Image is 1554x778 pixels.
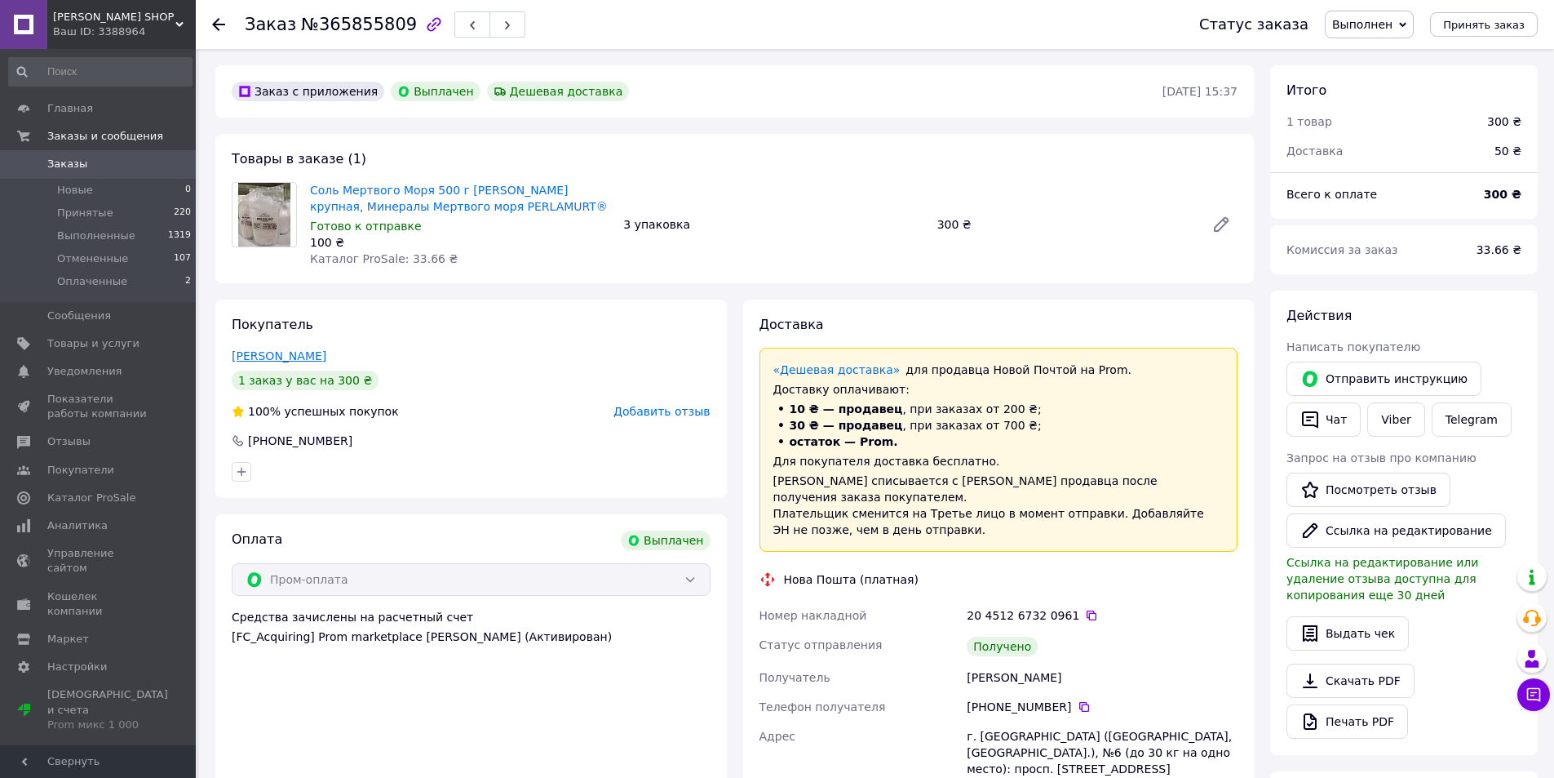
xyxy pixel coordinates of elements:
[1286,144,1343,158] span: Доставка
[773,363,901,376] a: «Дешевая доставка»
[310,252,458,265] span: Каталог ProSale: 33.66 ₴
[47,632,89,647] span: Маркет
[1432,402,1512,437] a: Telegram
[47,101,93,116] span: Главная
[47,129,163,144] span: Заказы и сообщения
[168,229,191,243] span: 1319
[47,157,87,171] span: Заказы
[174,206,191,220] span: 220
[1286,188,1377,201] span: Всего к оплате
[1430,12,1538,37] button: Принять заказ
[47,392,151,421] span: Показатели работы компании
[1286,705,1408,739] a: Печать PDF
[773,401,1224,417] li: , при заказах от 200 ₴;
[1485,133,1531,169] div: 50 ₴
[57,183,93,198] span: Новые
[47,687,168,732] span: [DEMOGRAPHIC_DATA] и счета
[773,362,1224,378] div: для продавца Новой Почтой на Prom.
[621,531,710,550] div: Выплачен
[967,637,1038,656] div: Получено
[47,546,151,576] span: Управление сайтом
[47,518,108,533] span: Аналитика
[487,82,630,101] div: Дешевая доставка
[238,183,290,247] img: Соль Мертвого Моря 500 г Израиль крупная, Минералы Мертвого моря PERLAMURT®
[185,183,191,198] span: 0
[617,213,930,236] div: 3 упаковка
[232,349,326,362] a: [PERSON_NAME]
[245,15,296,34] span: Заказ
[232,531,282,547] span: Оплата
[773,473,1224,538] div: [PERSON_NAME] списывается с [PERSON_NAME] продавца после получения заказа покупателем. Плательщик...
[759,671,830,684] span: Получатель
[57,274,127,289] span: Оплаченные
[1205,208,1237,241] a: Редактировать
[47,718,168,732] div: Prom микс 1 000
[1162,85,1237,98] time: [DATE] 15:37
[47,309,111,323] span: Сообщения
[790,419,903,432] span: 30 ₴ — продавец
[1286,308,1352,323] span: Действия
[773,417,1224,433] li: , при заказах от 700 ₴;
[232,371,379,390] div: 1 заказ у вас на 300 ₴
[1443,19,1525,31] span: Принять заказ
[232,609,711,645] div: Средства зачислены на расчетный счет
[47,589,151,619] span: Кошелек компании
[246,433,354,449] div: [PHONE_NUMBER]
[1286,616,1409,651] button: Выдать чек
[310,184,608,213] a: Соль Мертвого Моря 500 г [PERSON_NAME] крупная, Минералы Мертвого моря PERLAMURT®
[174,251,191,266] span: 107
[310,234,610,251] div: 100 ₴
[47,463,114,478] span: Покупатели
[931,213,1198,236] div: 300 ₴
[1484,188,1521,201] b: 300 ₴
[1286,513,1506,548] button: Ссылка на редактирование
[1286,473,1450,507] a: Посмотреть отзыв
[1332,18,1392,31] span: Выполнен
[232,151,366,167] span: Товары в заказе (1)
[963,663,1241,692] div: [PERSON_NAME]
[57,229,135,243] span: Выполненные
[759,317,824,332] span: Доставка
[57,206,113,220] span: Принятые
[773,453,1224,469] div: Для покупателя доставка бесплатно.
[1286,664,1415,698] a: Скачать PDF
[47,364,122,379] span: Уведомления
[185,274,191,289] span: 2
[759,700,886,714] span: Телефон получателя
[1487,113,1521,130] div: 300 ₴
[1286,243,1398,256] span: Комиссия за заказ
[212,16,225,33] div: Вернуться назад
[759,609,867,622] span: Номер накладной
[8,57,193,87] input: Поиск
[1286,82,1326,98] span: Итого
[780,571,923,588] div: Нова Пошта (платная)
[773,381,1224,398] div: Доставку оплачивают:
[759,638,883,651] span: Статус отправления
[232,82,384,101] div: Заказ с приложения
[47,336,139,351] span: Товары и услуги
[391,82,480,101] div: Выплачен
[1286,556,1478,602] span: Ссылка на редактирование или удаление отзыва доступна для копирования еще 30 дней
[47,660,107,674] span: Настройки
[53,24,196,39] div: Ваш ID: 3388964
[1286,402,1361,437] button: Чат
[232,317,313,332] span: Покупатель
[1199,16,1308,33] div: Статус заказа
[232,629,711,645] div: [FC_Acquiring] Prom marketplace [PERSON_NAME] (Активирован)
[301,15,417,34] span: №365855809
[759,730,795,743] span: Адрес
[47,434,91,449] span: Отзывы
[232,403,399,420] div: успешных покупок
[57,251,128,266] span: Отмененные
[1367,402,1424,437] a: Viber
[1517,678,1550,711] button: Чат с покупателем
[47,491,135,505] span: Каталог ProSale
[613,405,710,418] span: Добавить отзыв
[53,10,175,24] span: VIROLA SHOP
[248,405,281,418] span: 100%
[310,220,422,233] span: Готово к отправке
[1286,115,1332,128] span: 1 товар
[790,402,903,416] span: 10 ₴ — продавец
[1286,451,1477,465] span: Запрос на отзыв про компанию
[1477,243,1521,256] span: 33.66 ₴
